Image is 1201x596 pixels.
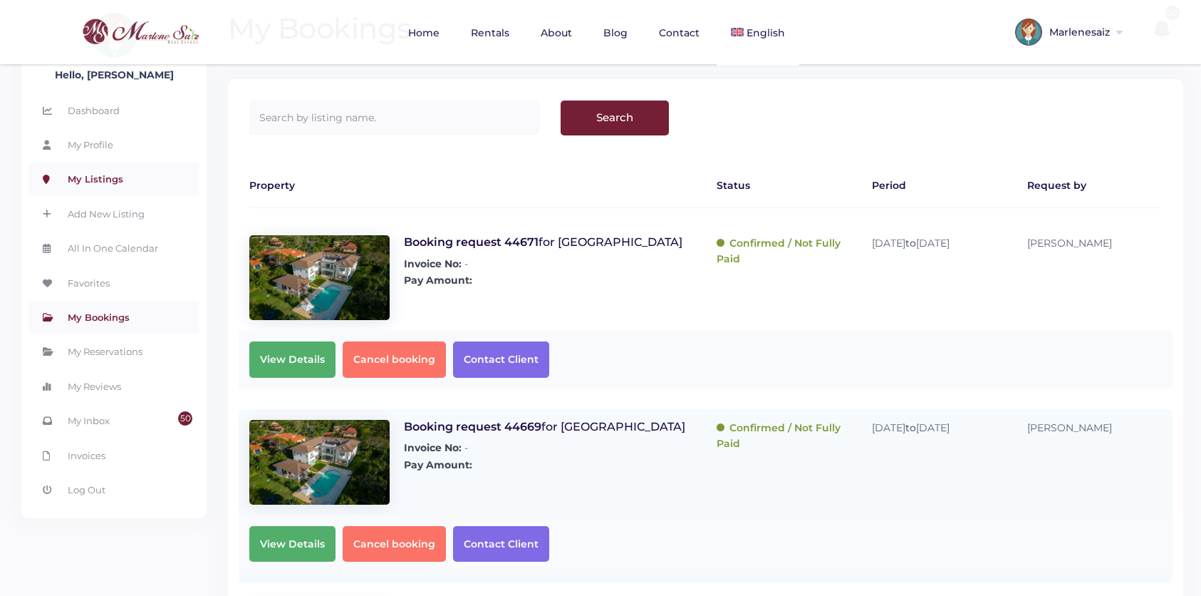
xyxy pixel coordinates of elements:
strong: for [541,420,558,433]
a: [GEOGRAPHIC_DATA] [561,420,685,433]
div: [DATE] [DATE] [861,420,1017,436]
span: Marlenesaiz [1042,27,1113,37]
img: logo [61,15,203,48]
span: Contact Client [453,341,549,377]
span: Cancel booking [343,526,446,562]
div: Hello, [PERSON_NAME] [21,67,207,83]
a: Log Out [28,473,199,506]
span: Pay Amount: [404,458,472,471]
strong: to [905,237,916,250]
h4: Booking request 44669 [390,420,695,435]
span: - [464,441,468,454]
a: My Listings [28,163,199,195]
a: My Reviews [28,370,199,403]
div: [PERSON_NAME] [1017,235,1172,251]
div: [DATE] [DATE] [861,235,1017,251]
span: Confirmed / Not Fully Paid [717,237,841,265]
h4: Booking request 44671 [390,235,695,250]
a: Dashboard [28,94,199,127]
span: Cancel booking [343,341,446,377]
span: Contact Client [453,526,549,562]
input: Search by listing name. [249,101,539,135]
div: [PERSON_NAME] [1017,420,1172,436]
div: Property [239,178,705,193]
span: Invoice No: [404,441,462,454]
a: My Reservations [28,335,199,368]
strong: for [539,235,555,249]
div: 50 [178,411,192,426]
img: image [249,420,390,505]
strong: to [905,421,916,434]
span: View Details [249,341,336,377]
a: 50My Inbox [28,404,199,437]
img: image [249,235,390,320]
span: Pay Amount: [404,274,472,287]
a: All In One Calendar [28,232,199,264]
a: My Bookings [28,301,199,334]
input: Search [561,101,669,135]
span: View Details [249,526,336,562]
span: - [464,257,468,270]
span: English [747,26,785,39]
a: Favorites [28,267,199,299]
div: Status [706,178,861,193]
a: Invoices [28,439,199,472]
a: [GEOGRAPHIC_DATA] [558,235,682,249]
div: Request by [1017,178,1172,193]
span: Confirmed / Not Fully Paid [717,421,841,450]
div: Period [861,178,1017,193]
a: Add New Listing [28,197,199,230]
a: My Profile [28,128,199,161]
span: Invoice No: [404,257,462,270]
